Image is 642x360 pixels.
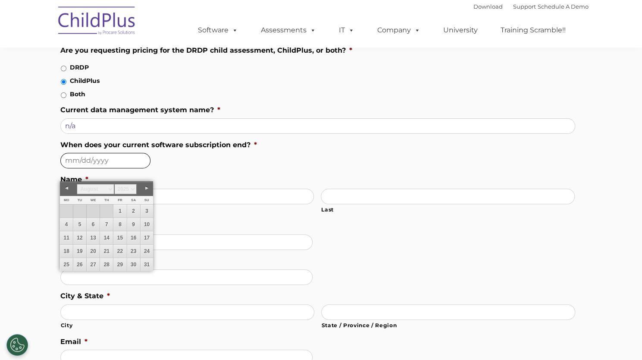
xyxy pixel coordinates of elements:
a: 30 [127,258,140,271]
a: 31 [141,258,153,271]
a: Training Scramble!! [492,22,574,39]
a: Software [189,22,247,39]
label: Agency Name: [60,257,575,266]
label: ChildPlus [70,76,100,85]
label: DRDP [70,63,89,72]
a: Previous [60,182,73,195]
span: Wednesday [91,198,96,202]
a: 1 [113,205,126,218]
a: 10 [141,218,153,231]
a: 21 [100,245,113,258]
select: Select month [77,184,114,194]
a: Company [369,22,429,39]
span: Friday [118,198,122,202]
a: 15 [113,231,126,244]
a: 9 [127,218,140,231]
a: 12 [73,231,86,244]
label: Email [60,338,575,347]
label: City & State [60,292,575,301]
a: IT [330,22,363,39]
a: 24 [141,245,153,258]
label: Last [321,205,575,215]
label: City [61,320,314,331]
a: 19 [73,245,86,258]
a: 16 [127,231,140,244]
span: Sunday [144,198,149,202]
font: | [473,3,589,10]
a: 11 [60,231,73,244]
label: Are you requesting pricing for the DRDP child assessment, ChildPlus, or both? [60,46,575,55]
button: Cookies Settings [6,334,28,356]
a: 6 [87,218,100,231]
a: 18 [60,245,73,258]
a: 5 [73,218,86,231]
a: 28 [100,258,113,271]
a: 3 [141,205,153,218]
a: Assessments [252,22,325,39]
a: 4 [60,218,73,231]
label: State / Province / Region [322,320,575,331]
a: 20 [87,245,100,258]
label: First [61,205,314,215]
select: Select year [114,184,137,194]
span: Thursday [104,198,109,202]
a: 23 [127,245,140,258]
a: 13 [87,231,100,244]
label: Current data management system name? [60,106,575,115]
a: Support [513,3,536,10]
label: Name [60,175,575,184]
img: ChildPlus by Procare Solutions [54,0,140,44]
label: Both [70,90,85,99]
a: 7 [100,218,113,231]
a: 14 [100,231,113,244]
a: 22 [113,245,126,258]
a: 27 [87,258,100,271]
a: Next [140,182,153,195]
label: When does your current software subscription end? [60,141,575,150]
a: 29 [113,258,126,271]
span: Tuesday [78,198,82,202]
a: University [435,22,486,39]
input: mm/dd/yyyy [60,153,150,168]
a: 2 [127,205,140,218]
a: Schedule A Demo [538,3,589,10]
a: 26 [73,258,86,271]
a: 17 [141,231,153,244]
a: Download [473,3,503,10]
label: Title: [60,222,575,231]
span: Monday [64,198,69,202]
span: Saturday [131,198,136,202]
a: 25 [60,258,73,271]
a: 8 [113,218,126,231]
